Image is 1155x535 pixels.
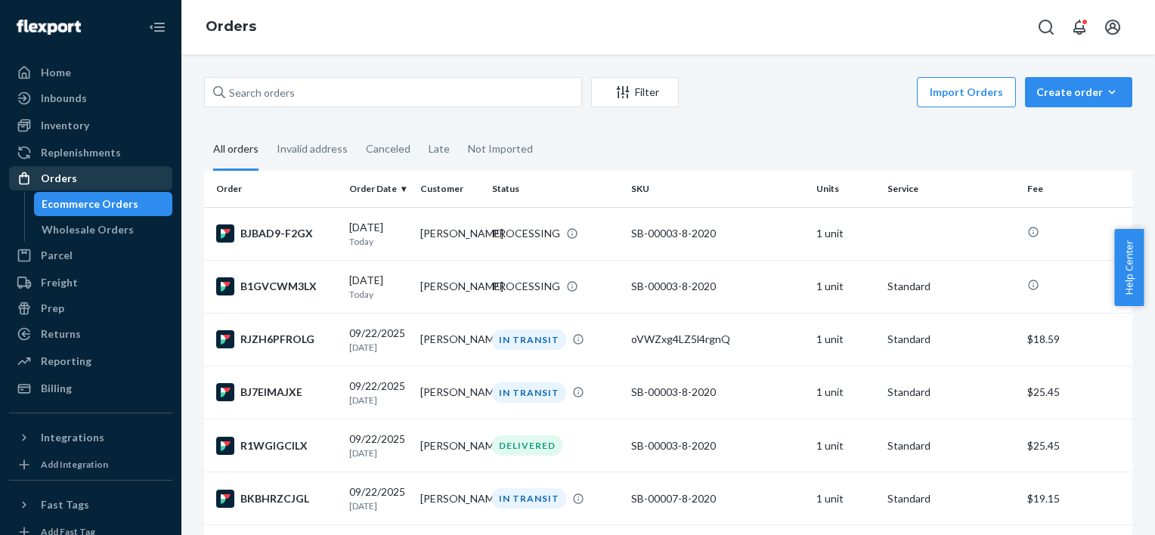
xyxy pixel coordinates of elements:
th: Order [204,171,343,207]
button: Open account menu [1098,12,1128,42]
td: $25.45 [1021,366,1132,419]
div: oVWZxg4LZ5l4rgnQ [631,332,805,347]
div: Invalid address [277,129,348,169]
div: Late [429,129,450,169]
div: RJZH6PFROLG [216,330,337,348]
div: SB-00003-8-2020 [631,279,805,294]
div: DELIVERED [492,435,562,456]
p: Today [349,235,408,248]
div: Customer [420,182,479,195]
p: [DATE] [349,394,408,407]
a: Replenishments [9,141,172,165]
div: BJ7EIMAJXE [216,383,337,401]
div: Returns [41,326,81,342]
div: Freight [41,275,78,290]
div: Filter [592,85,678,100]
div: Create order [1036,85,1121,100]
div: Reporting [41,354,91,369]
img: Flexport logo [17,20,81,35]
button: Open notifications [1064,12,1095,42]
th: Fee [1021,171,1132,207]
th: Status [486,171,625,207]
a: Prep [9,296,172,320]
td: 1 unit [810,260,881,313]
p: Standard [887,279,1014,294]
td: $19.15 [1021,472,1132,525]
a: Reporting [9,349,172,373]
div: IN TRANSIT [492,382,566,403]
td: [PERSON_NAME] [414,207,485,260]
div: All orders [213,129,259,171]
div: Fast Tags [41,497,89,512]
div: PROCESSING [492,226,560,241]
div: 09/22/2025 [349,326,408,354]
div: Ecommerce Orders [42,196,138,212]
div: Canceled [366,129,410,169]
div: Replenishments [41,145,121,160]
th: Order Date [343,171,414,207]
div: Inbounds [41,91,87,106]
td: [PERSON_NAME] [414,313,485,366]
td: 1 unit [810,366,881,419]
a: Parcel [9,243,172,267]
a: Add Integration [9,456,172,474]
p: Today [349,288,408,301]
div: R1WGIGCILX [216,437,337,455]
td: 1 unit [810,207,881,260]
input: Search orders [204,77,582,107]
a: Inventory [9,113,172,138]
button: Fast Tags [9,493,172,517]
div: IN TRANSIT [492,488,566,509]
div: PROCESSING [492,279,560,294]
div: Wholesale Orders [42,222,134,237]
th: Service [881,171,1020,207]
p: [DATE] [349,447,408,459]
td: [PERSON_NAME] [414,260,485,313]
button: Close Navigation [142,12,172,42]
a: Ecommerce Orders [34,192,173,216]
div: Add Integration [41,458,108,471]
div: IN TRANSIT [492,329,566,350]
button: Create order [1025,77,1132,107]
p: [DATE] [349,341,408,354]
div: BKBHRZCJGL [216,490,337,508]
td: 1 unit [810,472,881,525]
p: Standard [887,385,1014,400]
p: Standard [887,491,1014,506]
div: [DATE] [349,273,408,301]
p: Standard [887,332,1014,347]
div: BJBAD9-F2GX [216,224,337,243]
div: Inventory [41,118,89,133]
td: [PERSON_NAME] [414,419,485,472]
div: Prep [41,301,64,316]
a: Returns [9,322,172,346]
a: Home [9,60,172,85]
div: Billing [41,381,72,396]
button: Integrations [9,425,172,450]
div: B1GVCWM3LX [216,277,337,295]
th: Units [810,171,881,207]
div: 09/22/2025 [349,379,408,407]
td: 1 unit [810,313,881,366]
p: Standard [887,438,1014,453]
div: Parcel [41,248,73,263]
td: [PERSON_NAME] [414,366,485,419]
th: SKU [625,171,811,207]
a: Orders [9,166,172,190]
button: Import Orders [917,77,1016,107]
button: Help Center [1114,229,1144,306]
ol: breadcrumbs [194,5,268,49]
div: SB-00007-8-2020 [631,491,805,506]
td: 1 unit [810,419,881,472]
td: $25.45 [1021,419,1132,472]
p: [DATE] [349,499,408,512]
div: Orders [41,171,77,186]
div: SB-00003-8-2020 [631,226,805,241]
a: Wholesale Orders [34,218,173,242]
div: Not Imported [468,129,533,169]
button: Filter [591,77,679,107]
div: 09/22/2025 [349,431,408,459]
div: [DATE] [349,220,408,248]
td: $18.59 [1021,313,1132,366]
